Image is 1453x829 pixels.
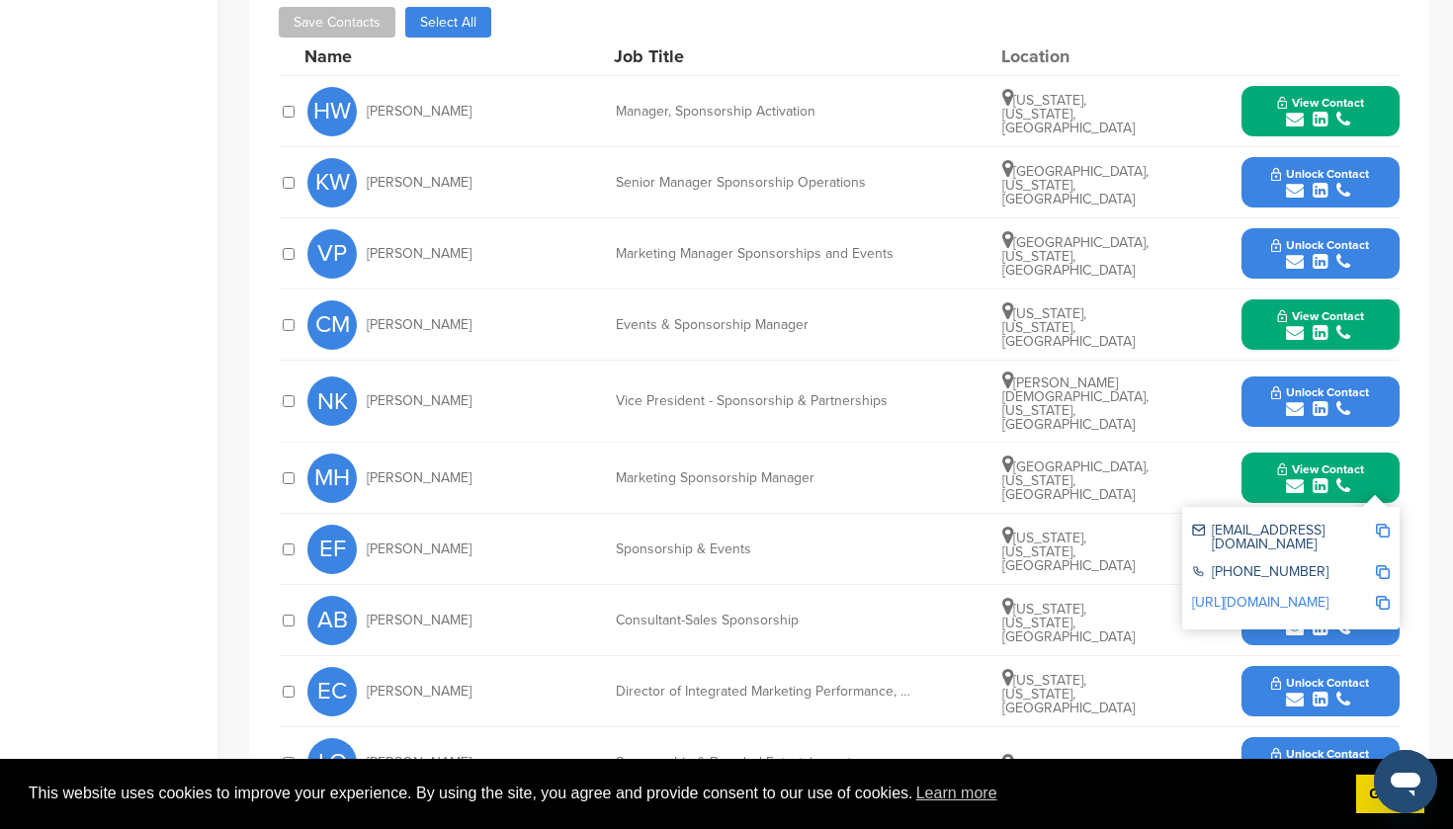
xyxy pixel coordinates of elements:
span: [PERSON_NAME] [367,318,471,332]
span: Unlock Contact [1271,238,1369,252]
span: [PERSON_NAME] [367,756,471,770]
span: MH [307,454,357,503]
span: [GEOGRAPHIC_DATA], [US_STATE], [GEOGRAPHIC_DATA] [1002,163,1149,207]
span: [GEOGRAPHIC_DATA], [US_STATE], [GEOGRAPHIC_DATA] [1002,458,1149,503]
span: HW [307,87,357,136]
span: [US_STATE], [US_STATE], [GEOGRAPHIC_DATA] [1002,92,1135,136]
span: [PERSON_NAME] [367,614,471,627]
span: VP [307,229,357,279]
span: [PERSON_NAME] [367,105,471,119]
span: View Contact [1277,309,1364,323]
span: [PERSON_NAME] [367,542,471,556]
span: NK [307,376,357,426]
span: This website uses cookies to improve your experience. By using the site, you agree and provide co... [29,779,1340,808]
a: [URL][DOMAIN_NAME] [1192,594,1328,611]
a: dismiss cookie message [1356,775,1424,814]
div: [EMAIL_ADDRESS][DOMAIN_NAME] [1192,524,1375,551]
button: Select All [405,7,491,38]
div: Name [304,47,522,65]
button: Unlock Contact [1247,153,1393,212]
span: [PERSON_NAME] [367,176,471,190]
span: EF [307,525,357,574]
span: View Contact [1277,462,1364,476]
span: [PERSON_NAME] [367,247,471,261]
img: Copy [1376,596,1390,610]
button: Unlock Contact [1247,733,1393,792]
span: [PERSON_NAME] [367,471,471,485]
span: [GEOGRAPHIC_DATA], [US_STATE], [GEOGRAPHIC_DATA] [1002,234,1149,279]
span: LO [307,738,357,788]
button: Unlock Contact [1247,224,1393,284]
span: [US_STATE], [US_STATE], [GEOGRAPHIC_DATA] [1002,305,1135,350]
div: Marketing Manager Sponsorships and Events [616,247,912,261]
div: Director of Integrated Marketing Performance, VBG, Brand & Sponsorship [616,685,912,699]
a: learn more about cookies [913,779,1000,808]
span: Unlock Contact [1271,676,1369,690]
img: Copy [1376,524,1390,538]
span: CM [307,300,357,350]
span: View Contact [1277,96,1364,110]
span: [GEOGRAPHIC_DATA] [1002,757,1146,774]
div: Events & Sponsorship Manager [616,318,912,332]
button: View Contact [1253,295,1388,355]
span: [PERSON_NAME] [367,394,471,408]
div: Senior Manager Sponsorship Operations [616,176,912,190]
span: [PERSON_NAME][DEMOGRAPHIC_DATA], [US_STATE], [GEOGRAPHIC_DATA] [1002,374,1149,433]
div: Job Title [614,47,910,65]
div: [PHONE_NUMBER] [1192,565,1375,582]
button: View Contact [1253,449,1388,508]
span: [US_STATE], [US_STATE], [GEOGRAPHIC_DATA] [1002,672,1135,716]
span: KW [307,158,357,207]
img: Copy [1376,565,1390,579]
div: Vice President - Sponsorship & Partnerships [616,394,912,408]
span: Unlock Contact [1271,167,1369,181]
span: [US_STATE], [US_STATE], [GEOGRAPHIC_DATA] [1002,530,1135,574]
button: Unlock Contact [1247,662,1393,721]
span: [US_STATE], [US_STATE], [GEOGRAPHIC_DATA] [1002,601,1135,645]
button: Save Contacts [279,7,395,38]
span: AB [307,596,357,645]
div: Sponsorship & Events [616,542,912,556]
div: Manager, Sponsorship Activation [616,105,912,119]
iframe: Button to launch messaging window [1374,750,1437,813]
button: View Contact [1253,82,1388,141]
span: [PERSON_NAME] [367,685,471,699]
span: Unlock Contact [1271,747,1369,761]
div: Location [1001,47,1150,65]
div: Consultant-Sales Sponsorship [616,614,912,627]
button: Unlock Contact [1247,372,1393,431]
span: Unlock Contact [1271,385,1369,399]
div: Marketing Sponsorship Manager [616,471,912,485]
span: EC [307,667,357,716]
div: Sponsorship & Branded Entertainment [616,756,912,770]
